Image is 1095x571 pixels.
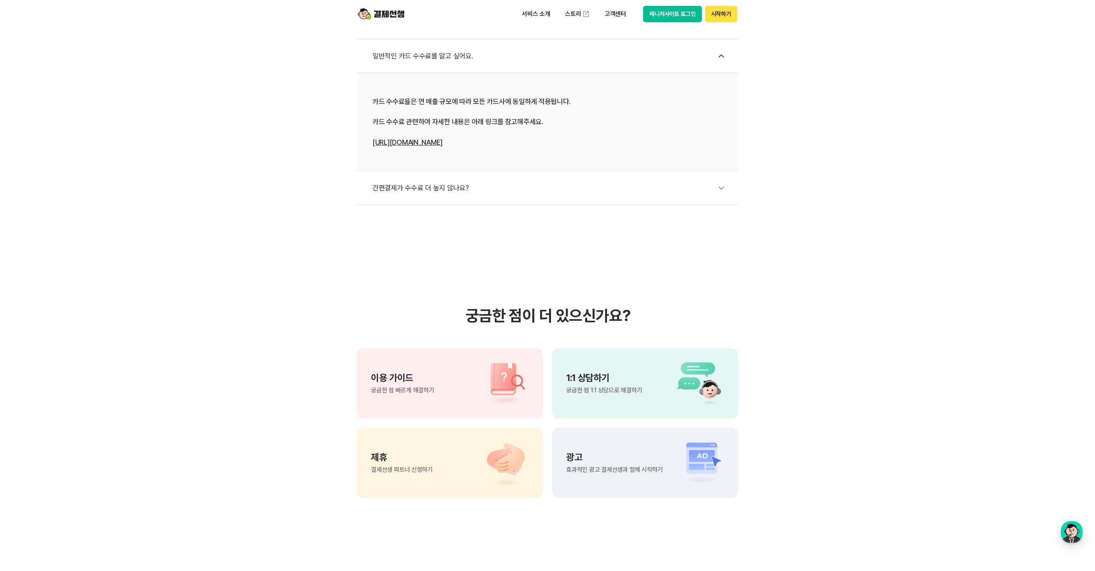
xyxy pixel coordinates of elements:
span: 대화 [71,259,80,265]
a: [URL][DOMAIN_NAME] [373,138,443,146]
span: 설정 [120,258,129,265]
p: 1:1 상담하기 [566,373,642,383]
span: 결제선생 파트너 신청하기 [371,467,433,473]
p: 서비스 소개 [516,7,556,21]
p: 고객센터 [599,7,631,21]
span: 효과적인 광고 결제선생과 함께 시작하기 [566,467,663,473]
img: 상담하기 [670,360,724,407]
img: 광고 [670,439,724,486]
a: 대화 [51,247,100,266]
p: 제휴 [371,453,433,462]
img: 고객센터 [474,439,529,486]
img: logo [358,7,404,21]
div: 일반적인 카드 수수료를 알고 싶어요. [373,47,730,65]
span: 홈 [24,258,29,265]
a: 설정 [100,247,149,266]
a: 스토리 [560,6,595,22]
button: 매니저사이트 로그인 [643,6,702,22]
a: 홈 [2,247,51,266]
p: 광고 [566,453,663,462]
p: 이용 가이드 [371,373,434,383]
button: 시작하기 [705,6,737,22]
div: 간편결제가 수수료 더 높지 않나요? [373,179,730,197]
span: 궁금한 점 1:1 상담으로 해결하기 [566,387,642,394]
div: 카드 수수료율은 연 매출 규모에 따라 모든 카드사에 동일하게 적용됩니다. 카드 수수료 관련하여 자세한 내용은 아래 링크를 참고해주세요. [373,97,722,148]
span: 궁금한 점 빠르게 해결하기 [371,387,434,394]
img: 이용가이드 [474,360,529,407]
h3: 궁금한 점이 더 있으신가요? [357,306,738,325]
img: 외부 도메인 오픈 [582,10,590,18]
